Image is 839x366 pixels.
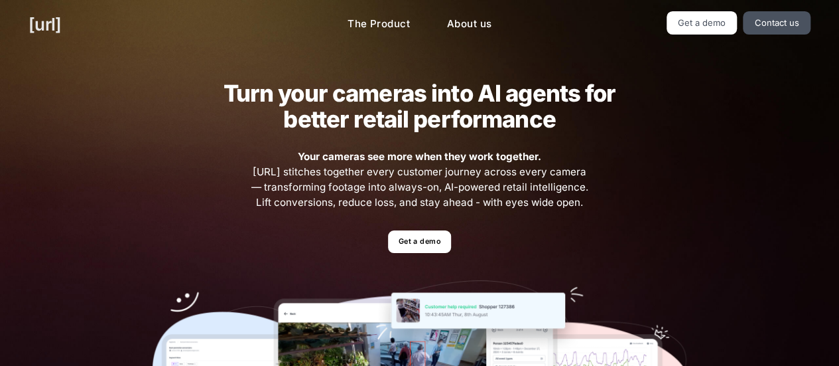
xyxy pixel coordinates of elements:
a: Get a demo [388,230,451,254]
a: About us [436,11,502,37]
a: Contact us [743,11,810,35]
a: The Product [337,11,420,37]
span: [URL] stitches together every customer journey across every camera — transforming footage into al... [249,149,590,210]
a: Get a demo [667,11,738,35]
strong: Your cameras see more when they work together. [298,150,541,163]
h2: Turn your cameras into AI agents for better retail performance [202,80,636,132]
a: [URL] [29,11,61,37]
